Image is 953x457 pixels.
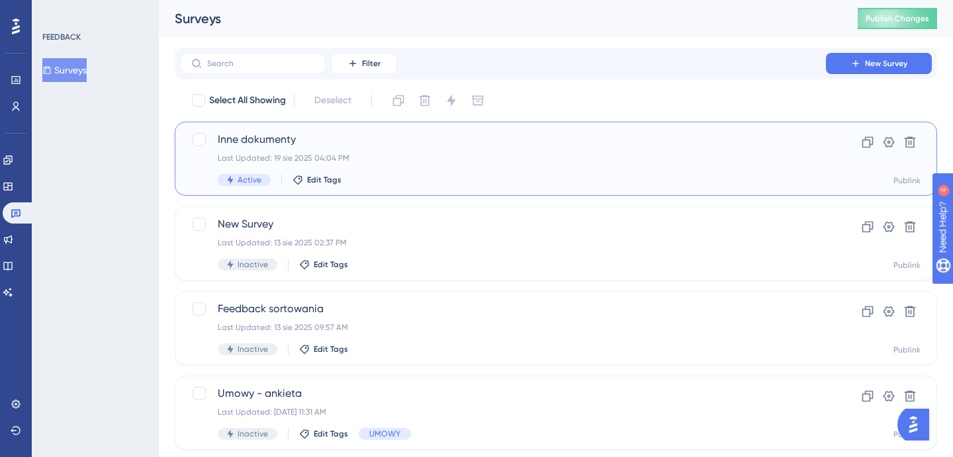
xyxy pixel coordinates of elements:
[299,344,348,354] button: Edit Tags
[175,9,825,28] div: Surveys
[218,301,788,317] span: Feedback sortowania
[218,386,788,401] span: Umowy - ankieta
[238,175,261,185] span: Active
[865,58,907,69] span: New Survey
[209,93,286,108] span: Select All Showing
[238,344,268,354] span: Inactive
[893,345,921,355] div: Publink
[314,93,351,108] span: Deselect
[314,429,348,439] span: Edit Tags
[369,429,400,439] span: UMOWY
[293,175,341,185] button: Edit Tags
[866,13,929,24] span: Publish Changes
[218,237,788,248] div: Last Updated: 13 sie 2025 02:37 PM
[893,260,921,270] div: Publink
[302,89,363,112] button: Deselect
[331,53,397,74] button: Filter
[207,59,314,68] input: Search
[858,8,937,29] button: Publish Changes
[314,344,348,354] span: Edit Tags
[31,3,83,19] span: Need Help?
[42,32,81,42] div: FEEDBACK
[42,58,87,82] button: Surveys
[893,429,921,440] div: Publink
[362,58,381,69] span: Filter
[218,216,788,232] span: New Survey
[218,407,788,417] div: Last Updated: [DATE] 11:31 AM
[218,132,788,147] span: Inne dokumenty
[893,175,921,186] div: Publink
[238,429,268,439] span: Inactive
[307,175,341,185] span: Edit Tags
[314,259,348,270] span: Edit Tags
[218,322,788,333] div: Last Updated: 13 sie 2025 09:57 AM
[826,53,932,74] button: New Survey
[238,259,268,270] span: Inactive
[92,7,96,17] div: 4
[897,405,937,444] iframe: UserGuiding AI Assistant Launcher
[299,429,348,439] button: Edit Tags
[218,153,788,163] div: Last Updated: 19 sie 2025 04:04 PM
[299,259,348,270] button: Edit Tags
